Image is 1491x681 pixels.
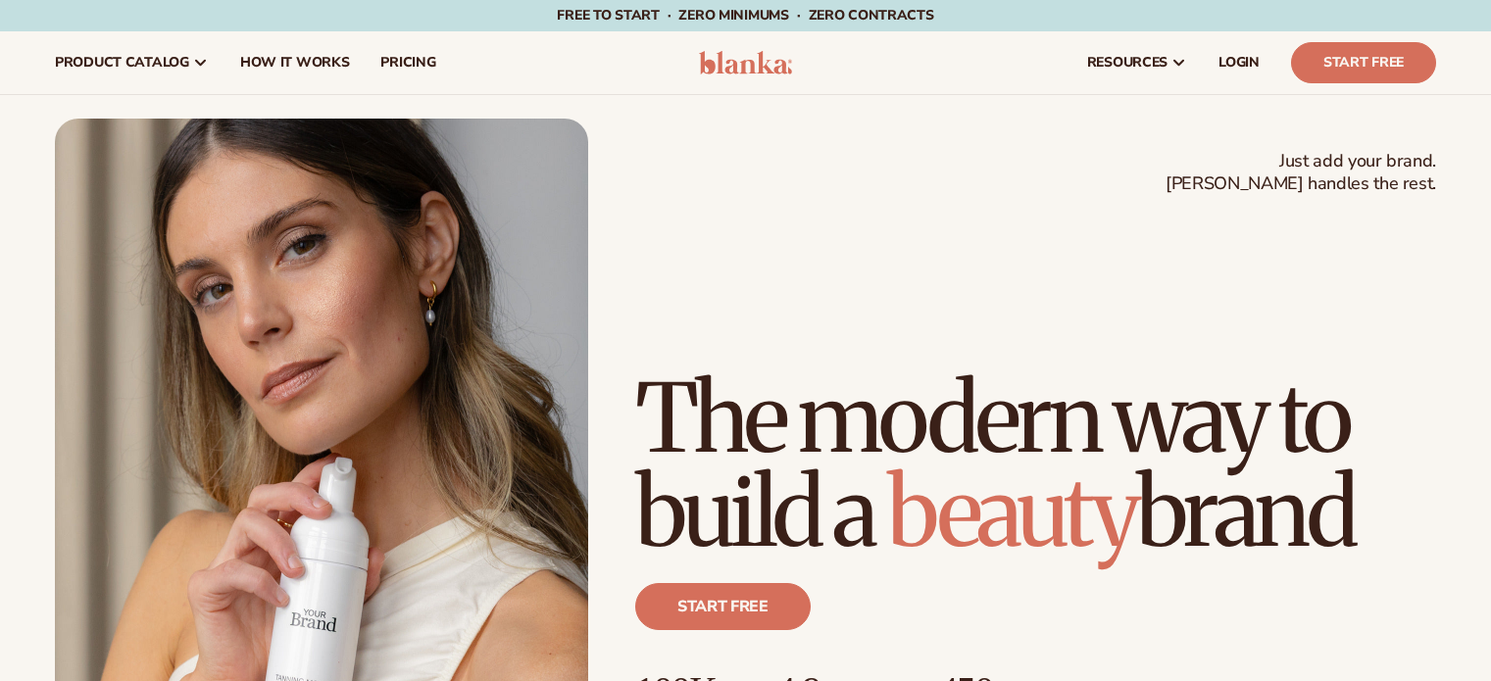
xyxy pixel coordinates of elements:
[224,31,366,94] a: How It Works
[1087,55,1168,71] span: resources
[1166,150,1436,196] span: Just add your brand. [PERSON_NAME] handles the rest.
[380,55,435,71] span: pricing
[240,55,350,71] span: How It Works
[55,55,189,71] span: product catalog
[39,31,224,94] a: product catalog
[635,583,811,630] a: Start free
[1218,55,1260,71] span: LOGIN
[699,51,792,74] img: logo
[635,371,1436,559] h1: The modern way to build a brand
[365,31,451,94] a: pricing
[557,6,933,24] span: Free to start · ZERO minimums · ZERO contracts
[887,454,1136,571] span: beauty
[1071,31,1203,94] a: resources
[1203,31,1275,94] a: LOGIN
[1291,42,1436,83] a: Start Free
